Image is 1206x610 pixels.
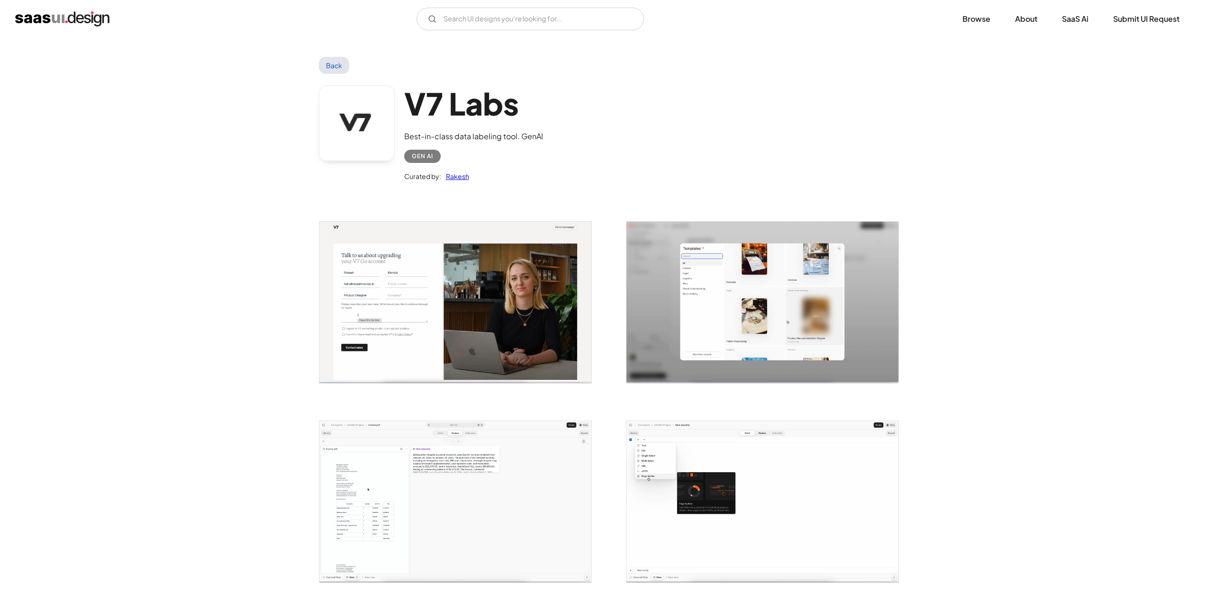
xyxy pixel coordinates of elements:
a: Rakesh [441,170,469,182]
form: Email Form [417,8,644,30]
a: Back [319,57,350,74]
a: home [15,11,109,27]
h1: V7 Labs [404,85,543,122]
a: About [1004,9,1049,29]
div: Best-in-class data labeling tool. GenAI [404,131,543,142]
img: 674fe7ee897863abe3025b8e_V7-pdf%20preview%202.png [319,421,591,583]
a: Browse [951,9,1002,29]
div: Curated by: [404,170,441,182]
a: SaaS Ai [1051,9,1100,29]
input: Search UI designs you're looking for... [417,8,644,30]
div: Gen AI [412,151,433,162]
a: open lightbox [626,421,898,583]
a: open lightbox [319,421,591,583]
a: Submit UI Request [1102,9,1191,29]
a: open lightbox [626,222,898,383]
img: 674fe7eebfccbb95edab8bb0_V7-contact%20Sales.png [319,222,591,383]
a: open lightbox [319,222,591,383]
img: 674fe7ee418f54ebd24c4afd_V7-Col%20Hover%20Menu%202.png [626,421,898,583]
img: 674fe7ee2c52970f63baff58_V7-Templates.png [626,222,898,383]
